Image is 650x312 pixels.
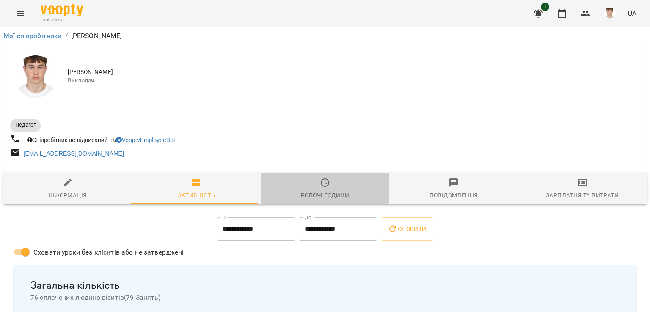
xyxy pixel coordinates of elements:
[25,134,179,146] div: Співробітник не підписаний на !
[388,224,426,234] span: Оновити
[624,5,640,21] button: UA
[3,31,647,41] nav: breadcrumb
[68,77,640,85] span: Викладач
[546,190,619,200] div: Зарплатня та Витрати
[541,3,549,11] span: 1
[3,32,62,40] a: Мої співробітники
[41,4,83,16] img: Voopty Logo
[33,247,184,257] span: Сховати уроки без клієнтів або не затверджені
[14,55,57,98] img: Перепечай Олег Ігорович
[178,190,215,200] div: Активність
[30,293,620,303] span: 76 сплачених людино-візитів ( 79 Занять )
[628,9,636,18] span: UA
[71,31,122,41] p: [PERSON_NAME]
[68,68,640,77] span: [PERSON_NAME]
[65,31,68,41] li: /
[49,190,87,200] div: Інформація
[41,17,83,23] span: For Business
[604,8,616,19] img: 8fe045a9c59afd95b04cf3756caf59e6.jpg
[10,121,41,129] span: Педагог
[30,279,620,292] span: Загальна кількість
[430,190,478,200] div: Повідомлення
[116,137,175,143] a: VooptyEmployeeBot
[10,3,30,24] button: Menu
[381,217,433,241] button: Оновити
[301,190,349,200] div: Робочі години
[24,150,124,157] a: [EMAIL_ADDRESS][DOMAIN_NAME]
